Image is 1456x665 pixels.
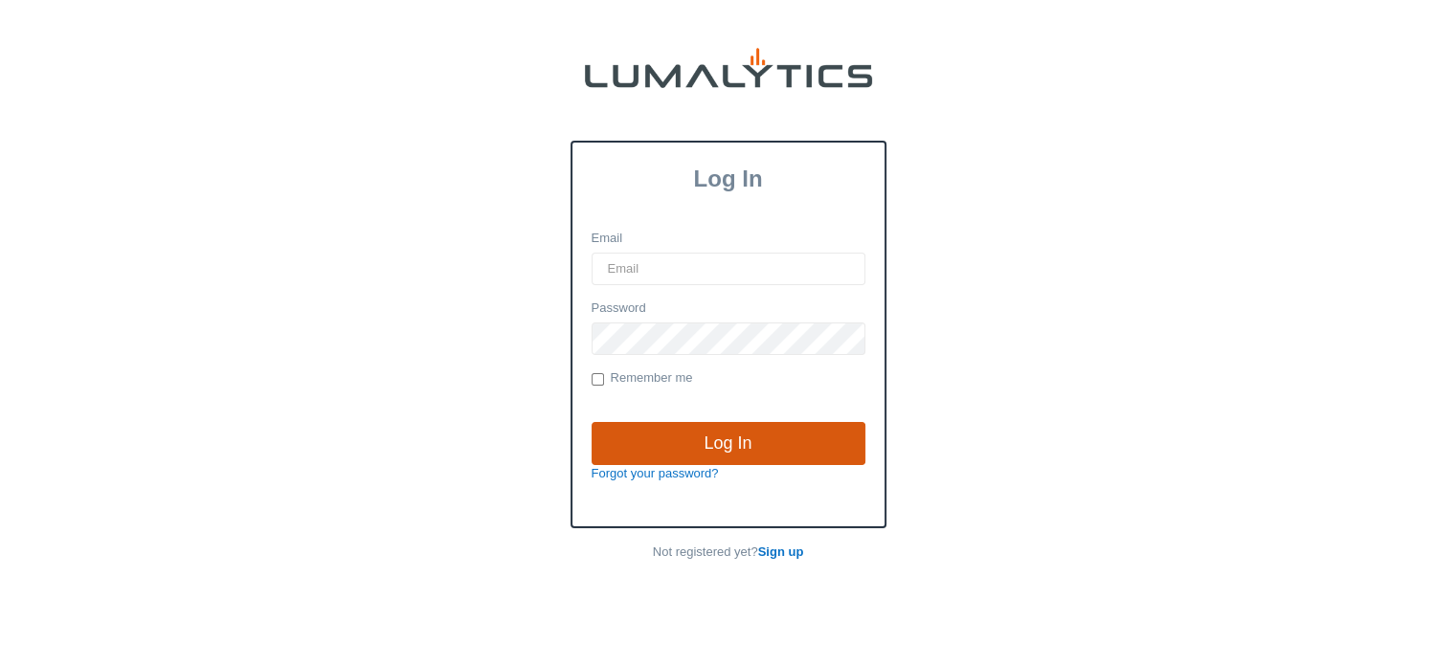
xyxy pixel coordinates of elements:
a: Forgot your password? [592,466,719,480]
label: Email [592,230,623,248]
input: Email [592,253,865,285]
label: Password [592,299,646,318]
p: Not registered yet? [571,543,886,562]
input: Log In [592,422,865,466]
label: Remember me [592,369,693,388]
a: Sign up [758,544,804,559]
input: Remember me [592,373,604,386]
img: lumalytics-black-e9b537c871f77d9ce8d3a6940f85695cd68c596e3f819dc492052d1098752254.png [585,48,872,88]
h3: Log In [572,166,885,192]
